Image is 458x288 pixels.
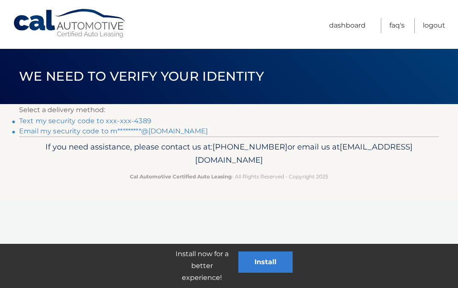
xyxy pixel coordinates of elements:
[32,140,426,167] p: If you need assistance, please contact us at: or email us at
[238,251,293,273] button: Install
[389,18,405,33] a: FAQ's
[19,68,264,84] span: We need to verify your identity
[212,142,288,152] span: [PHONE_NUMBER]
[329,18,366,33] a: Dashboard
[165,248,238,284] p: Install now for a better experience!
[32,172,426,181] p: - All Rights Reserved - Copyright 2025
[19,117,151,125] a: Text my security code to xxx-xxx-4389
[19,104,439,116] p: Select a delivery method:
[130,173,232,180] strong: Cal Automotive Certified Auto Leasing
[19,127,208,135] a: Email my security code to m*********@[DOMAIN_NAME]
[13,8,127,39] a: Cal Automotive
[423,18,445,33] a: Logout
